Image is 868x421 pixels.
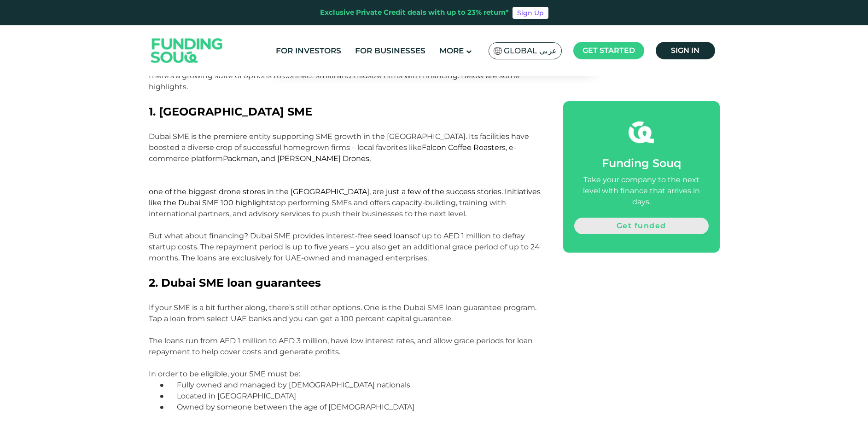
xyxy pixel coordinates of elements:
[656,42,715,59] a: Sign in
[494,47,502,55] img: SA Flag
[149,154,541,207] span: Packman, and [PERSON_NAME] Drones, one of the biggest drone stores in the [GEOGRAPHIC_DATA], are ...
[574,218,709,234] a: Get funded
[177,403,414,411] span: Owned by someone between the age of [DEMOGRAPHIC_DATA]
[149,369,300,378] span: In order to be eligible, your SME must be:
[160,403,177,411] span: ●
[513,7,548,19] a: Sign Up
[583,46,635,55] span: Get started
[149,132,541,218] span: Dubai SME is the premiere entity supporting SME growth in the [GEOGRAPHIC_DATA]. Its facilities h...
[149,231,540,262] span: But what about financing? Dubai SME provides interest-free of up to AED 1 million to defray start...
[142,28,232,74] img: Logo
[160,381,177,389] span: ●
[353,43,428,58] a: For Businesses
[149,105,312,118] span: 1. [GEOGRAPHIC_DATA] SME
[629,120,654,145] img: fsicon
[177,392,296,400] span: Located in [GEOGRAPHIC_DATA]
[320,7,509,18] div: Exclusive Private Credit deals with up to 23% return*
[177,381,410,389] span: Fully owned and managed by [DEMOGRAPHIC_DATA] nationals
[374,231,413,240] span: seed loans
[574,174,709,208] div: Take your company to the next level with finance that arrives in days.
[422,143,506,152] span: Falcon Coffee Roasters
[602,156,681,170] span: Funding Souq
[504,46,557,56] span: Global عربي
[274,43,344,58] a: For Investors
[671,46,699,55] span: Sign in
[149,336,533,356] span: The loans run from AED 1 million to AED 3 million, have low interest rates, and allow grace perio...
[149,303,536,323] span: If your SME is a bit further along, there’s still other options. One is the Dubai SME loan guaran...
[149,276,321,289] span: 2. Dubai SME loan guarantees
[160,392,177,400] span: ●
[439,46,464,55] span: More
